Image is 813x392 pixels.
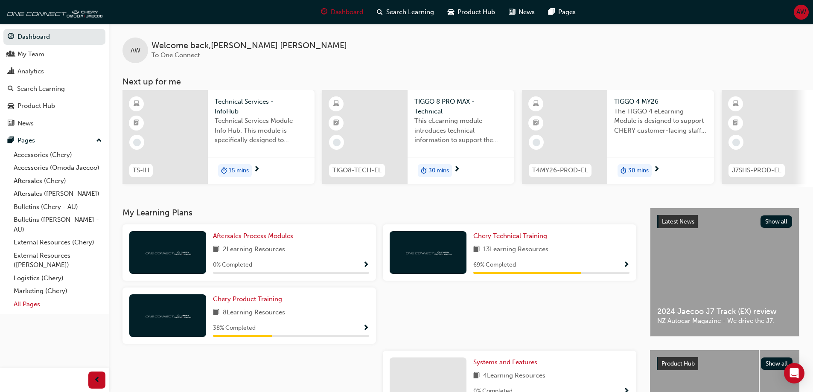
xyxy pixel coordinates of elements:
[223,308,285,318] span: 8 Learning Resources
[10,174,105,188] a: Aftersales (Chery)
[144,311,191,319] img: oneconnect
[134,99,140,110] span: learningResourceType_ELEARNING-icon
[3,29,105,45] a: Dashboard
[657,215,792,229] a: Latest NewsShow all
[94,375,100,386] span: prev-icon
[8,68,14,75] span: chart-icon
[457,7,495,17] span: Product Hub
[134,118,140,129] span: booktick-icon
[421,165,427,176] span: duration-icon
[133,166,149,175] span: TS-IH
[8,33,14,41] span: guage-icon
[657,357,793,371] a: Product HubShow all
[519,7,535,17] span: News
[229,166,249,176] span: 15 mins
[322,90,514,184] a: TIGO8-TECH-ELTIGGO 8 PRO MAX - TechnicalThis eLearning module introduces technical information to...
[428,166,449,176] span: 30 mins
[657,316,792,326] span: NZ Autocar Magazine - We drive the J7.
[3,46,105,62] a: My Team
[533,118,539,129] span: booktick-icon
[213,231,297,241] a: Aftersales Process Modules
[213,308,219,318] span: book-icon
[363,325,369,332] span: Show Progress
[3,116,105,131] a: News
[414,97,507,116] span: TIGGO 8 PRO MAX - Technical
[10,285,105,298] a: Marketing (Chery)
[333,118,339,129] span: booktick-icon
[213,295,282,303] span: Chery Product Training
[533,139,540,146] span: learningRecordVerb_NONE-icon
[10,272,105,285] a: Logistics (Chery)
[473,357,541,367] a: Systems and Features
[473,371,480,381] span: book-icon
[732,139,740,146] span: learningRecordVerb_NONE-icon
[483,244,548,255] span: 13 Learning Resources
[17,119,34,128] div: News
[4,3,102,20] img: oneconnect
[3,133,105,148] button: Pages
[10,213,105,236] a: Bulletins ([PERSON_NAME] - AU)
[10,148,105,162] a: Accessories (Chery)
[614,97,707,107] span: TIGGO 4 MY26
[8,51,14,58] span: people-icon
[473,232,547,240] span: Chery Technical Training
[8,137,14,145] span: pages-icon
[732,166,781,175] span: J7SHS-PROD-EL
[333,139,341,146] span: learningRecordVerb_NONE-icon
[10,236,105,249] a: External Resources (Chery)
[3,27,105,133] button: DashboardMy TeamAnalyticsSearch LearningProduct HubNews
[761,357,793,370] button: Show all
[254,166,260,174] span: next-icon
[454,166,460,174] span: next-icon
[10,249,105,272] a: External Resources ([PERSON_NAME])
[370,3,441,21] a: search-iconSearch Learning
[314,3,370,21] a: guage-iconDashboard
[377,7,383,17] span: search-icon
[533,99,539,110] span: learningResourceType_ELEARNING-icon
[733,118,739,129] span: booktick-icon
[213,294,286,304] a: Chery Product Training
[558,7,576,17] span: Pages
[109,77,813,87] h3: Next up for me
[152,41,347,51] span: Welcome back , [PERSON_NAME] [PERSON_NAME]
[405,248,452,256] img: oneconnect
[8,120,14,128] span: news-icon
[10,200,105,214] a: Bulletins (Chery - AU)
[213,323,256,333] span: 38 % Completed
[363,261,369,269] span: Show Progress
[8,102,14,110] span: car-icon
[784,363,804,383] div: Open Intercom Messenger
[509,7,515,17] span: news-icon
[17,67,44,76] div: Analytics
[441,3,502,21] a: car-iconProduct Hub
[621,165,627,176] span: duration-icon
[483,371,545,381] span: 4 Learning Resources
[215,116,308,145] span: Technical Services Module - Info Hub. This module is specifically designed to address the require...
[144,248,191,256] img: oneconnect
[10,161,105,174] a: Accessories (Omoda Jaecoo)
[522,90,714,184] a: T4MY26-PROD-ELTIGGO 4 MY26The TIGGO 4 eLearning Module is designed to support CHERY customer-faci...
[473,260,516,270] span: 69 % Completed
[221,165,227,176] span: duration-icon
[3,64,105,79] a: Analytics
[548,7,555,17] span: pages-icon
[614,107,707,136] span: The TIGGO 4 eLearning Module is designed to support CHERY customer-facing staff with the product ...
[386,7,434,17] span: Search Learning
[10,187,105,200] a: Aftersales ([PERSON_NAME])
[17,84,65,94] div: Search Learning
[321,7,327,17] span: guage-icon
[363,260,369,270] button: Show Progress
[623,260,629,270] button: Show Progress
[3,98,105,114] a: Product Hub
[414,116,507,145] span: This eLearning module introduces technical information to support the entry level knowledge requi...
[653,166,660,174] span: next-icon
[122,208,636,218] h3: My Learning Plans
[473,358,537,366] span: Systems and Features
[662,218,694,225] span: Latest News
[733,99,739,110] span: learningResourceType_ELEARNING-icon
[650,208,799,337] a: Latest NewsShow all2024 Jaecoo J7 Track (EX) reviewNZ Autocar Magazine - We drive the J7.
[331,7,363,17] span: Dashboard
[532,166,588,175] span: T4MY26-PROD-EL
[17,136,35,145] div: Pages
